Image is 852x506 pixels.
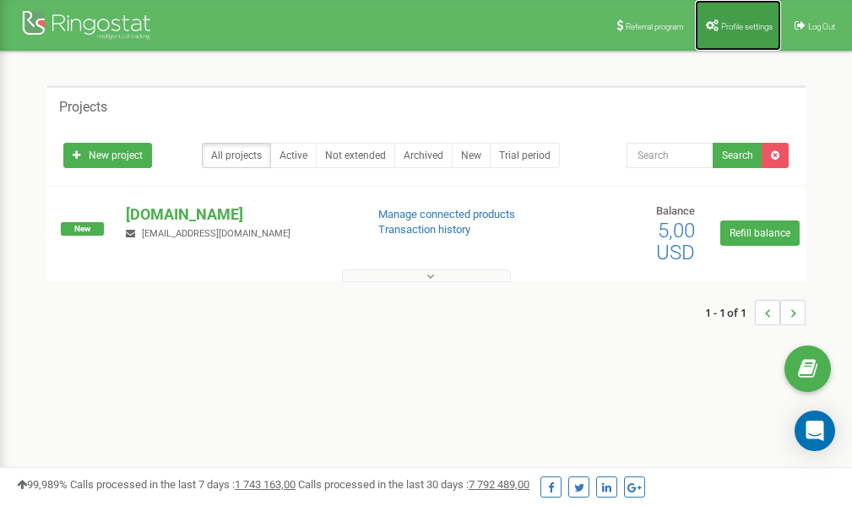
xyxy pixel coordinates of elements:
[59,100,107,115] h5: Projects
[795,411,835,451] div: Open Intercom Messenger
[452,143,491,168] a: New
[316,143,395,168] a: Not extended
[378,208,515,220] a: Manage connected products
[61,222,104,236] span: New
[298,478,529,491] span: Calls processed in the last 30 days :
[142,228,290,239] span: [EMAIL_ADDRESS][DOMAIN_NAME]
[705,283,806,342] nav: ...
[721,22,773,31] span: Profile settings
[378,223,470,236] a: Transaction history
[656,204,695,217] span: Balance
[720,220,800,246] a: Refill balance
[394,143,453,168] a: Archived
[626,22,684,31] span: Referral program
[126,204,350,226] p: [DOMAIN_NAME]
[235,478,296,491] u: 1 743 163,00
[627,143,714,168] input: Search
[808,22,835,31] span: Log Out
[469,478,529,491] u: 7 792 489,00
[490,143,560,168] a: Trial period
[713,143,762,168] button: Search
[270,143,317,168] a: Active
[63,143,152,168] a: New project
[70,478,296,491] span: Calls processed in the last 7 days :
[17,478,68,491] span: 99,989%
[202,143,271,168] a: All projects
[705,300,755,325] span: 1 - 1 of 1
[656,219,695,264] span: 5,00 USD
